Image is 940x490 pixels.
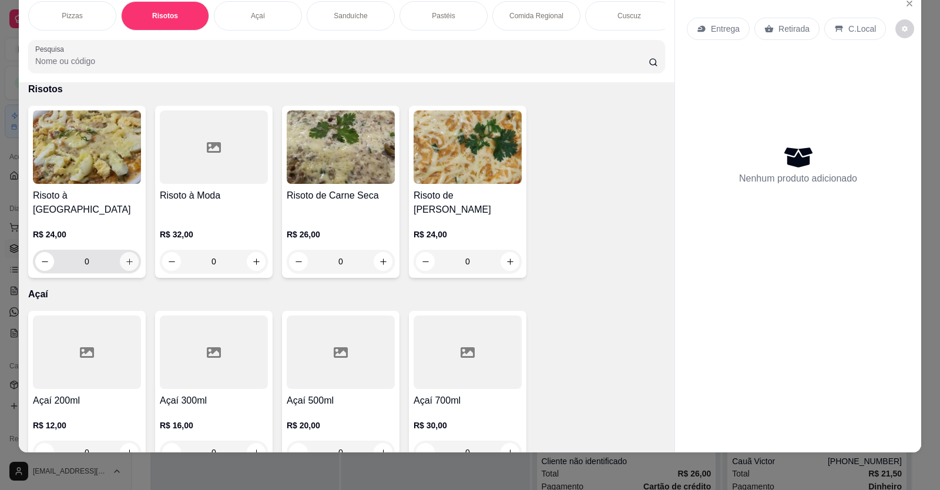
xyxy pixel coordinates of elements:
[739,172,857,186] p: Nenhum produto adicionado
[28,287,665,301] p: Açaí
[35,44,68,54] label: Pesquisa
[289,252,308,271] button: decrease-product-quantity
[287,189,395,203] h4: Risoto de Carne Seca
[501,252,519,271] button: increase-product-quantity
[374,252,392,271] button: increase-product-quantity
[414,419,522,431] p: R$ 30,00
[160,419,268,431] p: R$ 16,00
[160,189,268,203] h4: Risoto à Moda
[509,11,563,21] p: Comida Regional
[33,189,141,217] h4: Risoto à [GEOGRAPHIC_DATA]
[33,110,141,184] img: product-image
[416,252,435,271] button: decrease-product-quantity
[160,229,268,240] p: R$ 32,00
[33,229,141,240] p: R$ 24,00
[287,229,395,240] p: R$ 26,00
[287,394,395,408] h4: Açaí 500ml
[848,23,876,35] p: C.Local
[414,394,522,408] h4: Açaí 700ml
[334,11,367,21] p: Sanduíche
[895,19,914,38] button: decrease-product-quantity
[251,11,265,21] p: Açaí
[617,11,641,21] p: Cuscuz
[152,11,178,21] p: Risotos
[33,419,141,431] p: R$ 12,00
[287,419,395,431] p: R$ 20,00
[28,82,665,96] p: Risotos
[247,252,266,271] button: increase-product-quantity
[414,189,522,217] h4: Risoto de [PERSON_NAME]
[414,229,522,240] p: R$ 24,00
[35,252,54,271] button: decrease-product-quantity
[778,23,810,35] p: Retirada
[120,252,139,271] button: increase-product-quantity
[414,110,522,184] img: product-image
[287,110,395,184] img: product-image
[711,23,740,35] p: Entrega
[162,252,181,271] button: decrease-product-quantity
[432,11,455,21] p: Pastéis
[160,394,268,408] h4: Açaí 300ml
[35,55,649,67] input: Pesquisa
[33,394,141,408] h4: Açaí 200ml
[62,11,82,21] p: Pizzas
